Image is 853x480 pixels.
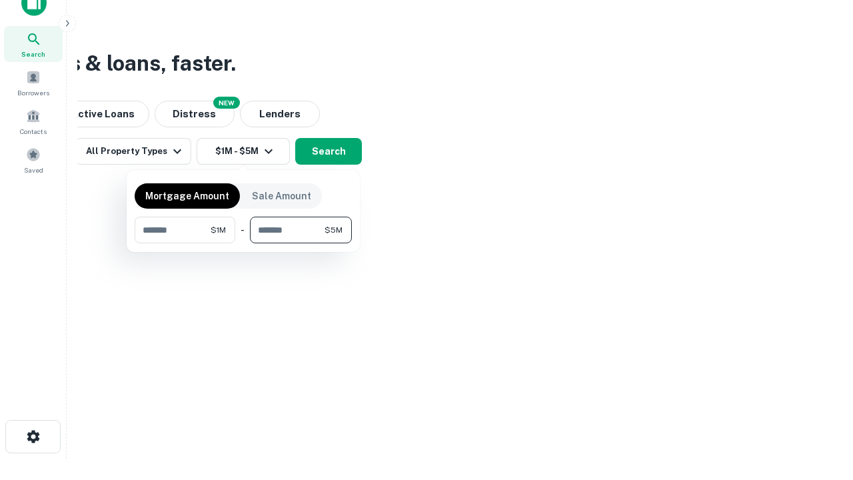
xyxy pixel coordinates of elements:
[211,224,226,236] span: $1M
[786,373,853,437] iframe: Chat Widget
[145,189,229,203] p: Mortgage Amount
[252,189,311,203] p: Sale Amount
[241,217,245,243] div: -
[325,224,343,236] span: $5M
